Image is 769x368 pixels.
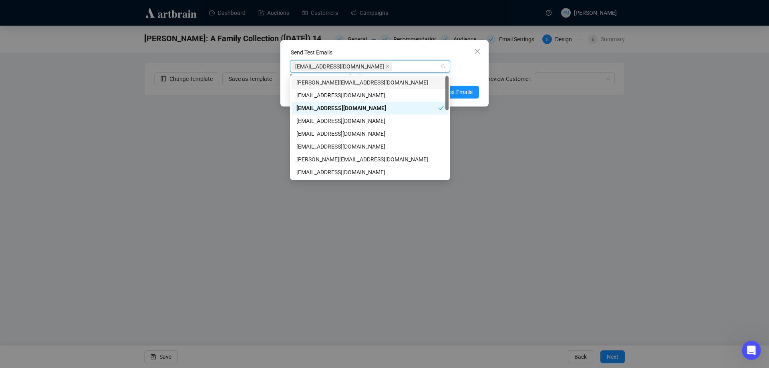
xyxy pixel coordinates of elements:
[742,341,761,360] iframe: Intercom live chat
[296,155,444,164] div: [PERSON_NAME][EMAIL_ADDRESS][DOMAIN_NAME]
[292,127,449,140] div: jfisher@dreweatts.com
[292,153,449,166] div: asher@artbrain.co
[296,78,444,87] div: [PERSON_NAME][EMAIL_ADDRESS][DOMAIN_NAME]
[292,140,449,153] div: adi.p@artbrain.co
[431,88,473,97] span: Send Test Emails
[474,48,481,54] span: close
[296,104,438,113] div: [EMAIL_ADDRESS][DOMAIN_NAME]
[292,166,449,179] div: kmitchell@dreweatts.com
[296,129,444,138] div: [EMAIL_ADDRESS][DOMAIN_NAME]
[296,91,444,100] div: [EMAIL_ADDRESS][DOMAIN_NAME]
[386,64,390,68] span: close
[292,89,449,102] div: vbillington@dreweatts.com
[291,49,332,56] label: Send Test Emails
[296,168,444,177] div: [EMAIL_ADDRESS][DOMAIN_NAME]
[296,142,444,151] div: [EMAIL_ADDRESS][DOMAIN_NAME]
[292,62,392,71] span: kmitcham@dreweatts.com
[295,62,384,71] span: [EMAIL_ADDRESS][DOMAIN_NAME]
[292,102,449,115] div: kmitcham@dreweatts.com
[292,115,449,127] div: fwhitham@dreweatts.com
[471,45,484,58] button: Close
[438,105,444,111] span: check
[296,117,444,125] div: [EMAIL_ADDRESS][DOMAIN_NAME]
[292,76,449,89] div: abigail.s@artbrain.co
